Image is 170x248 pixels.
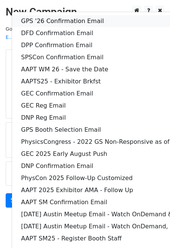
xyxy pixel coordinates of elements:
a: Send [6,193,30,208]
h2: New Campaign [6,6,164,18]
iframe: Chat Widget [132,212,170,248]
small: Google Sheet: [6,26,106,40]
